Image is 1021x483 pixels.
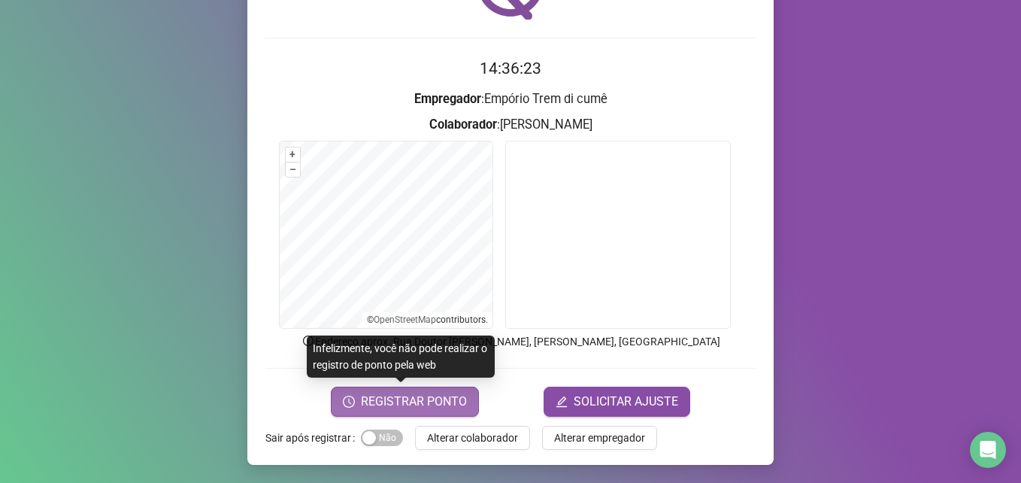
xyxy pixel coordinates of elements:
[574,393,678,411] span: SOLICITAR AJUSTE
[265,115,756,135] h3: : [PERSON_NAME]
[374,314,436,325] a: OpenStreetMap
[331,387,479,417] button: REGISTRAR PONTO
[556,396,568,408] span: edit
[301,334,315,348] span: info-circle
[554,430,645,446] span: Alterar empregador
[286,163,300,177] button: –
[307,336,495,378] div: Infelizmente, você não pode realizar o registro de ponto pela web
[343,396,355,408] span: clock-circle
[286,147,300,162] button: +
[265,333,756,350] p: Endereço aprox. : Rua Doutor [PERSON_NAME], [PERSON_NAME], [GEOGRAPHIC_DATA]
[415,426,530,450] button: Alterar colaborador
[480,59,541,77] time: 14:36:23
[367,314,488,325] li: © contributors.
[361,393,467,411] span: REGISTRAR PONTO
[265,90,756,109] h3: : Empório Trem di cumê
[414,92,481,106] strong: Empregador
[427,430,518,446] span: Alterar colaborador
[542,426,657,450] button: Alterar empregador
[970,432,1006,468] div: Open Intercom Messenger
[265,426,361,450] label: Sair após registrar
[544,387,690,417] button: editSOLICITAR AJUSTE
[429,117,497,132] strong: Colaborador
